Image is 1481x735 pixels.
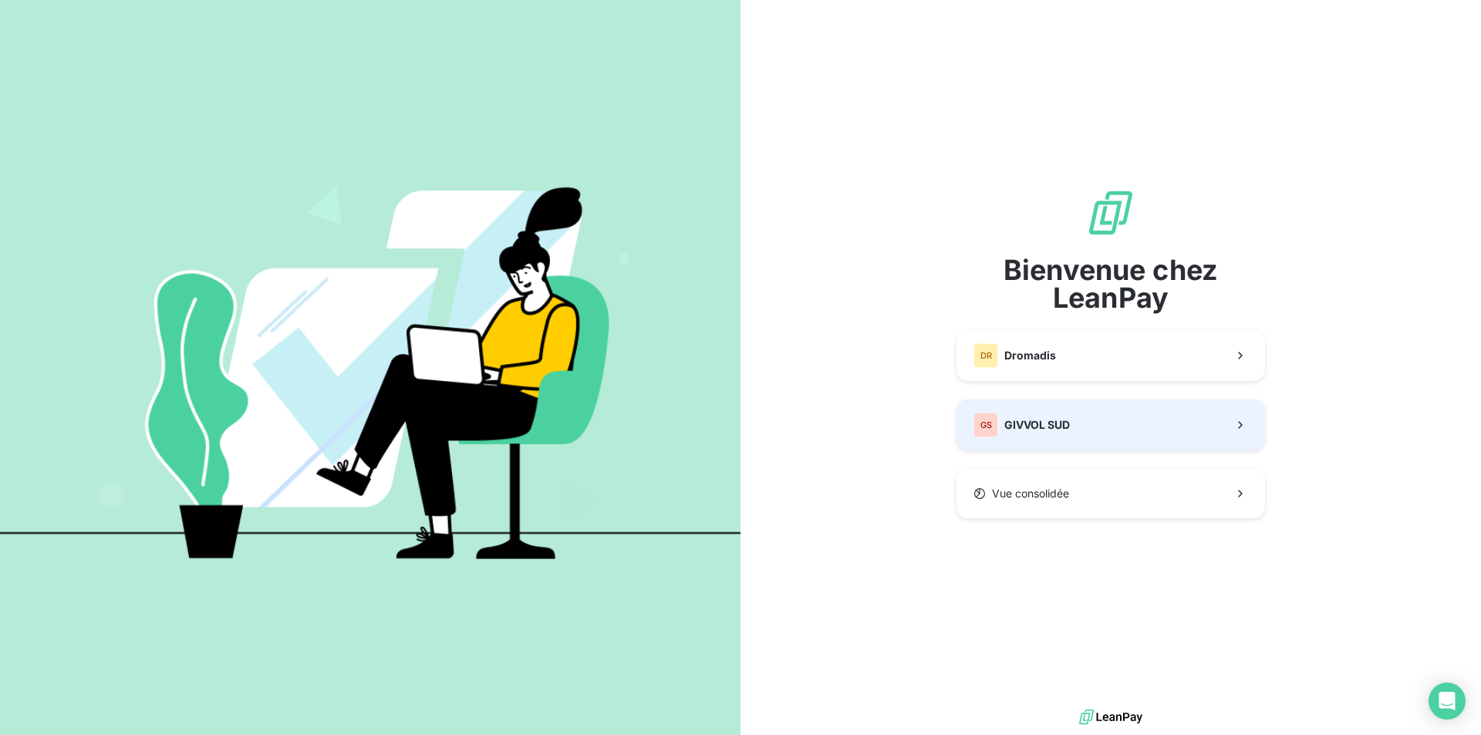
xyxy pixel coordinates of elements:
button: GSGIVVOL SUD [956,400,1265,450]
div: GS [973,413,998,437]
div: DR [973,343,998,368]
span: GIVVOL SUD [1004,417,1070,433]
img: logo [1079,706,1142,729]
div: Open Intercom Messenger [1429,683,1466,720]
img: logo sigle [1086,188,1135,238]
span: Dromadis [1004,348,1056,363]
button: Vue consolidée [956,469,1265,518]
span: Vue consolidée [992,486,1069,501]
span: Bienvenue chez LeanPay [956,256,1265,312]
button: DRDromadis [956,330,1265,381]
